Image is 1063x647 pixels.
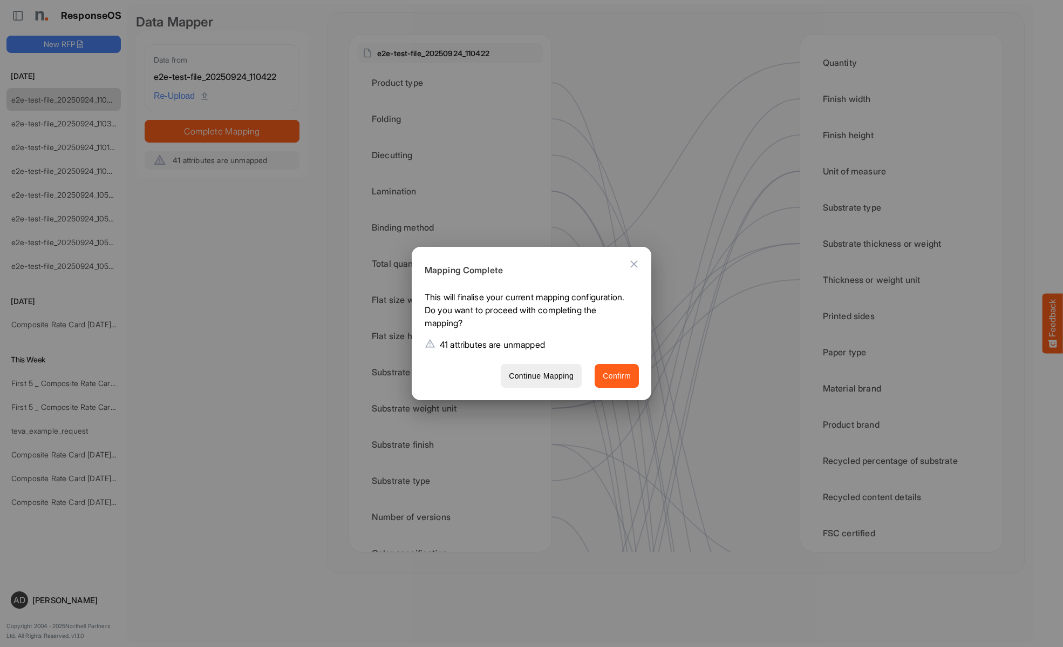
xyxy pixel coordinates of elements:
[501,364,582,388] button: Continue Mapping
[621,251,647,277] button: Close dialog
[440,338,545,351] p: 41 attributes are unmapped
[425,291,630,334] p: This will finalise your current mapping configuration. Do you want to proceed with completing the...
[595,364,639,388] button: Confirm
[509,369,574,383] span: Continue Mapping
[425,264,630,278] h6: Mapping Complete
[603,369,631,383] span: Confirm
